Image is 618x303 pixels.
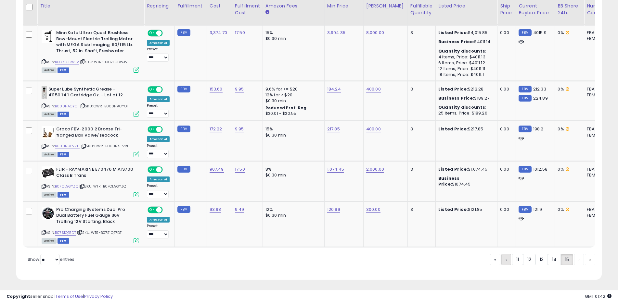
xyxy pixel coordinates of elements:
small: FBM [177,86,190,92]
div: Fulfillment Cost [235,3,260,16]
b: Super Lube Synthetic Grease - 41150 14.1 Cartridge Oz. - Lot of 12 [48,86,127,100]
div: Title [40,3,141,9]
div: $4011.14 [438,39,492,45]
small: FBM [177,206,190,213]
b: Quantity discounts [438,104,485,110]
div: $1,074.45 [438,166,492,172]
div: FBA: 0 [587,126,608,132]
div: 0% [558,166,579,172]
a: 172.22 [210,126,222,132]
div: [PERSON_NAME] [366,3,405,9]
div: FBA: 0 [587,166,608,172]
span: OFF [162,207,172,212]
a: 9.49 [235,206,244,213]
div: 15% [265,30,319,36]
b: Minn Kota Ultrex Quest Brushless Bow-Mount Electric Trolling Motor with MEGA Side Imaging, 90/115... [56,30,135,55]
span: ON [148,207,156,212]
span: ‹ [506,256,507,263]
a: 3,374.70 [210,30,227,36]
div: ASIN: [42,166,139,197]
div: Num of Comp. [587,3,611,16]
small: FBM [519,126,531,132]
img: 41eFTQprNwL._SL40_.jpg [42,30,55,43]
div: : [438,104,492,110]
a: 184.24 [327,86,341,92]
div: $1074.45 [438,176,492,187]
img: 41XNI+NgHpL._SL40_.jpg [42,166,55,179]
div: Fulfillable Quantity [410,3,433,16]
b: Groco FBV-2000 2 Bronze Tri-flanged Ball Valve/seacock [56,126,135,140]
b: Business Price: [438,39,474,45]
b: Business Price: [438,175,459,187]
div: Cost [210,3,229,9]
div: Preset: [147,47,170,62]
b: Reduced Prof. Rng. [265,105,308,111]
span: ON [148,87,156,92]
span: FBM [58,67,69,73]
div: ASIN: [42,30,139,72]
div: Preset: [147,184,170,198]
a: 12 [523,254,535,265]
div: 0% [558,207,579,212]
div: FBM: 18 [587,172,608,178]
small: FBM [519,95,531,102]
div: $212.28 [438,86,492,92]
div: 0% [558,86,579,92]
span: 1012.58 [533,166,547,172]
a: 8,000.00 [366,30,384,36]
small: FBM [177,126,190,132]
div: $189.27 [438,95,492,101]
div: FBA: 1 [587,30,608,36]
a: 400.00 [366,126,381,132]
div: 12% [265,207,319,212]
b: Listed Price: [438,30,468,36]
span: | SKU: CWR-B000N9PVRU [81,143,130,149]
a: 93.98 [210,206,221,213]
small: FBM [519,166,531,173]
div: Fulfillment [177,3,204,9]
div: 0.00 [500,30,511,36]
div: 18 Items, Price: $4011.1 [438,72,492,78]
span: | SKU: WTR-B0C7LCDWJV [80,59,128,65]
a: B000HACYOI [55,103,79,109]
div: Preset: [147,224,170,238]
div: $0.30 min [265,36,319,42]
span: All listings currently available for purchase on Amazon [42,67,57,73]
img: 31HNVN6OYQL._SL40_.jpg [42,86,47,99]
div: Preset: [147,103,170,118]
div: Preset: [147,144,170,158]
div: Amazon Fees [265,3,322,9]
a: Terms of Use [56,293,83,299]
span: | SKU: CWR-B000HACYOI [80,103,128,109]
div: 6 Items, Price: $4011.12 [438,60,492,66]
div: 12% for > $20 [265,92,319,98]
span: 224.89 [533,95,548,101]
a: B000N9PVRU [55,143,80,149]
a: 907.49 [210,166,224,173]
span: 198.2 [533,126,544,132]
small: FBM [177,29,190,36]
div: 4 Items, Price: $4011.13 [438,54,492,60]
span: All listings currently available for purchase on Amazon [42,238,57,244]
small: Amazon Fees. [265,9,269,15]
a: B07S1QB7DT [55,230,76,236]
div: Amazon AI [147,96,170,102]
a: 11 [512,254,523,265]
a: Privacy Policy [84,293,113,299]
div: $4,015.85 [438,30,492,36]
div: FBM: 6 [587,92,608,98]
img: 51-jKGMv-DL._SL40_.jpg [42,207,55,220]
div: BB Share 24h. [558,3,581,16]
div: $0.30 min [265,132,319,138]
a: 217.85 [327,126,340,132]
div: 0.00 [500,166,511,172]
div: 3 [410,126,431,132]
b: Quantity discounts [438,48,485,54]
a: 400.00 [366,86,381,92]
div: 12 Items, Price: $4011.11 [438,66,492,72]
span: ON [148,127,156,132]
b: Listed Price: [438,86,468,92]
b: Listed Price: [438,126,468,132]
strong: Copyright [6,293,30,299]
a: 17.50 [235,166,245,173]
